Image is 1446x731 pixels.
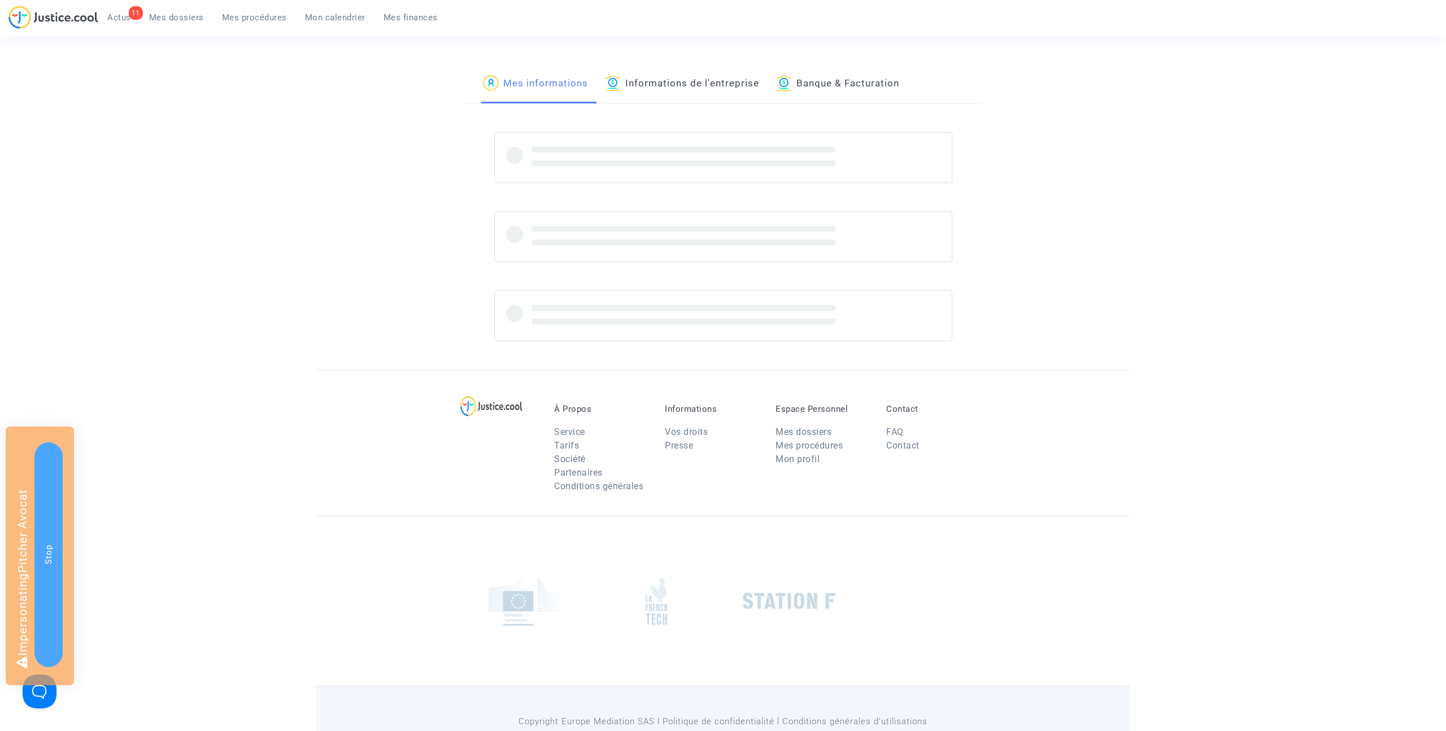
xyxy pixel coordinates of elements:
a: Société [554,454,586,464]
span: Actus [107,12,131,23]
a: Tarifs [554,440,579,451]
img: icon-banque.svg [776,75,792,91]
p: Espace Personnel [776,404,869,414]
img: logo-lg.svg [460,396,523,416]
a: Banque & Facturation [776,65,899,103]
div: 11 [129,6,143,20]
span: Mon calendrier [305,12,365,23]
a: Vos droits [665,427,708,437]
img: icon-passager.svg [483,75,499,91]
a: Mes dossiers [140,9,213,26]
span: Mes dossiers [149,12,204,23]
img: stationf.png [743,593,836,610]
a: Service [554,427,585,437]
img: french_tech.png [646,577,667,625]
a: Informations de l'entreprise [605,65,759,103]
img: icon-banque.svg [605,75,621,91]
span: Mes finances [384,12,438,23]
a: Mes finances [374,9,447,26]
a: Contact [886,440,920,451]
img: europe_commision.png [489,577,559,626]
a: 11Actus [98,9,140,26]
div: Impersonating [6,427,74,685]
a: Mes informations [483,65,588,103]
span: Mes procédures [222,12,287,23]
a: Mes procédures [776,440,843,451]
a: Conditions générales [554,481,643,491]
a: Partenaires [554,467,603,478]
a: Presse [665,440,693,451]
a: Mon calendrier [296,9,374,26]
a: FAQ [886,427,904,437]
p: Copyright Europe Mediation SAS l Politique de confidentialité l Conditions générales d’utilisa... [466,715,981,729]
p: À Propos [554,404,648,414]
a: Mes procédures [213,9,296,26]
a: Mon profil [776,454,820,464]
p: Informations [665,404,759,414]
iframe: Help Scout Beacon - Open [23,675,56,708]
img: jc-logo.svg [8,6,98,29]
button: Stop [34,442,63,667]
span: Stop [43,545,54,564]
p: Contact [886,404,980,414]
a: Mes dossiers [776,427,831,437]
